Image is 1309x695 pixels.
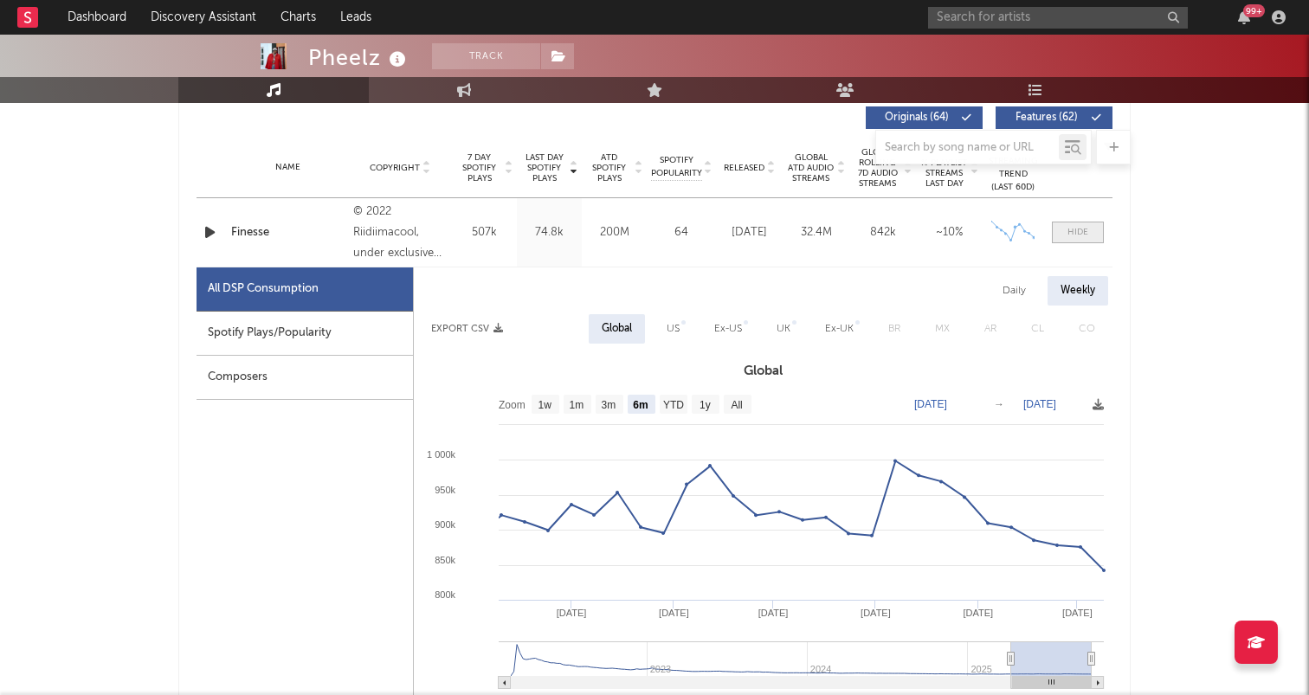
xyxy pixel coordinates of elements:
[499,399,526,411] text: Zoom
[854,224,912,241] div: 842k
[456,152,502,183] span: 7 Day Spotify Plays
[431,324,503,334] button: Export CSV
[521,224,577,241] div: 74.8k
[602,399,616,411] text: 3m
[663,399,684,411] text: YTD
[353,202,448,264] div: © 2022 Riidiimacool, under exclusive license to Warner Records Inc.
[1238,10,1250,24] button: 99+
[714,319,742,339] div: Ex-US
[987,142,1039,194] div: Global Streaming Trend (Last 60D)
[586,152,632,183] span: ATD Spotify Plays
[633,399,648,411] text: 6m
[602,319,632,339] div: Global
[586,224,642,241] div: 200M
[435,589,455,600] text: 800k
[854,147,901,189] span: Global Rolling 7D Audio Streams
[964,608,994,618] text: [DATE]
[724,163,764,173] span: Released
[659,608,689,618] text: [DATE]
[1048,276,1108,306] div: Weekly
[308,43,410,72] div: Pheelz
[990,276,1039,306] div: Daily
[651,224,712,241] div: 64
[427,449,456,460] text: 1 000k
[861,608,891,618] text: [DATE]
[920,147,968,189] span: Estimated % Playlist Streams Last Day
[996,106,1112,129] button: Features(62)
[197,356,413,400] div: Composers
[435,555,455,565] text: 850k
[914,398,947,410] text: [DATE]
[435,485,455,495] text: 950k
[570,399,584,411] text: 1m
[208,279,319,299] div: All DSP Consumption
[825,319,854,339] div: Ex-UK
[538,399,552,411] text: 1w
[651,154,702,180] span: Spotify Popularity
[720,224,778,241] div: [DATE]
[432,43,540,69] button: Track
[700,399,711,411] text: 1y
[197,267,413,312] div: All DSP Consumption
[920,224,978,241] div: ~ 10 %
[197,312,413,356] div: Spotify Plays/Popularity
[876,141,1059,155] input: Search by song name or URL
[758,608,789,618] text: [DATE]
[777,319,790,339] div: UK
[787,224,845,241] div: 32.4M
[667,319,680,339] div: US
[1243,4,1265,17] div: 99 +
[414,361,1112,382] h3: Global
[521,152,567,183] span: Last Day Spotify Plays
[370,163,420,173] span: Copyright
[787,152,835,183] span: Global ATD Audio Streams
[1062,608,1093,618] text: [DATE]
[456,224,513,241] div: 507k
[231,161,345,174] div: Name
[731,399,742,411] text: All
[435,519,455,530] text: 900k
[1007,113,1087,123] span: Features ( 62 )
[928,7,1188,29] input: Search for artists
[231,224,345,241] a: Finesse
[1023,398,1056,410] text: [DATE]
[877,113,957,123] span: Originals ( 64 )
[994,398,1004,410] text: →
[866,106,983,129] button: Originals(64)
[557,608,587,618] text: [DATE]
